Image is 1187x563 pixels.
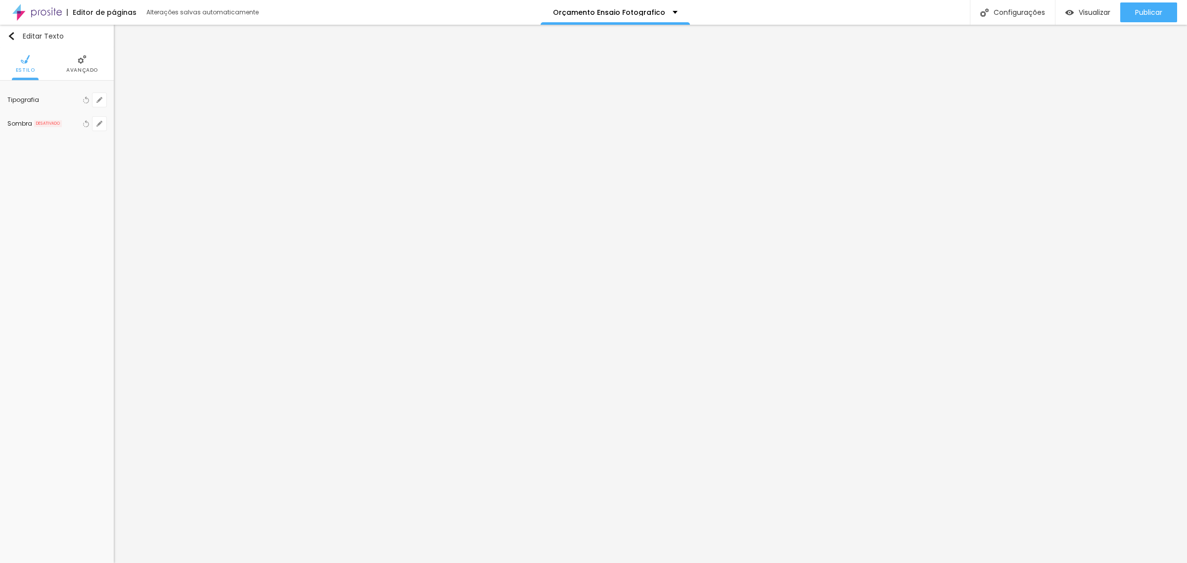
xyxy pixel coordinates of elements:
[78,55,87,64] img: Icone
[114,25,1187,563] iframe: Editor
[1120,2,1177,22] button: Publicar
[34,120,62,127] span: DESATIVADO
[16,68,35,73] span: Estilo
[1065,8,1074,17] img: view-1.svg
[21,55,30,64] img: Icone
[66,68,98,73] span: Avançado
[553,9,665,16] p: Orçamento Ensaio Fotografico
[7,32,64,40] div: Editar Texto
[7,32,15,40] img: Icone
[7,97,81,103] div: Tipografia
[1055,2,1120,22] button: Visualizar
[7,121,32,127] div: Sombra
[146,9,260,15] div: Alterações salvas automaticamente
[980,8,989,17] img: Icone
[1135,8,1162,16] span: Publicar
[1079,8,1110,16] span: Visualizar
[67,9,137,16] div: Editor de páginas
